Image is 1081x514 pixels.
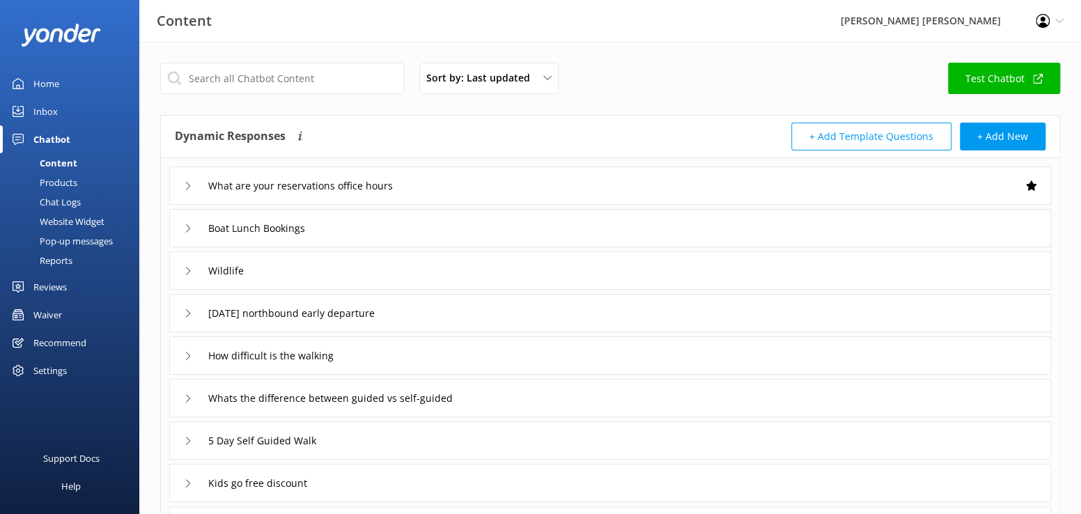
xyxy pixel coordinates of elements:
[33,70,59,98] div: Home
[8,251,72,270] div: Reports
[960,123,1045,150] button: + Add New
[33,329,86,357] div: Recommend
[157,10,212,32] h3: Content
[8,212,139,231] a: Website Widget
[8,231,113,251] div: Pop-up messages
[21,24,101,47] img: yonder-white-logo.png
[160,63,404,94] input: Search all Chatbot Content
[33,357,67,384] div: Settings
[8,231,139,251] a: Pop-up messages
[8,173,77,192] div: Products
[8,153,77,173] div: Content
[8,251,139,270] a: Reports
[8,173,139,192] a: Products
[8,153,139,173] a: Content
[33,125,70,153] div: Chatbot
[33,273,67,301] div: Reviews
[61,472,81,500] div: Help
[948,63,1060,94] a: Test Chatbot
[8,192,81,212] div: Chat Logs
[8,212,104,231] div: Website Widget
[8,192,139,212] a: Chat Logs
[791,123,951,150] button: + Add Template Questions
[33,301,62,329] div: Waiver
[426,70,538,86] span: Sort by: Last updated
[43,444,100,472] div: Support Docs
[175,123,286,150] h4: Dynamic Responses
[33,98,58,125] div: Inbox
